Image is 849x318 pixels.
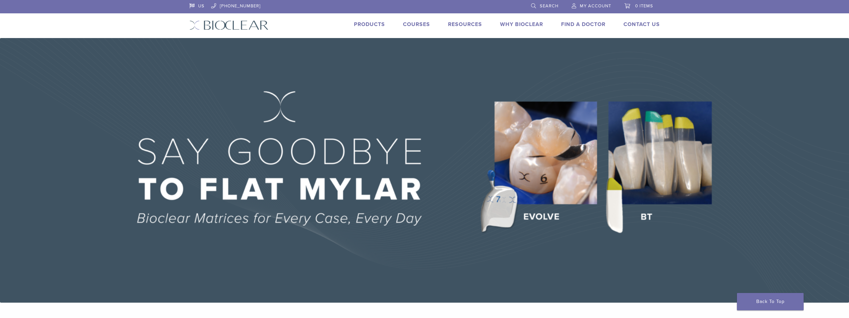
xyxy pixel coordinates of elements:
[737,293,804,310] a: Back To Top
[561,21,605,28] a: Find A Doctor
[403,21,430,28] a: Courses
[354,21,385,28] a: Products
[500,21,543,28] a: Why Bioclear
[540,3,558,9] span: Search
[623,21,660,28] a: Contact Us
[189,20,269,30] img: Bioclear
[580,3,611,9] span: My Account
[448,21,482,28] a: Resources
[635,3,653,9] span: 0 items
